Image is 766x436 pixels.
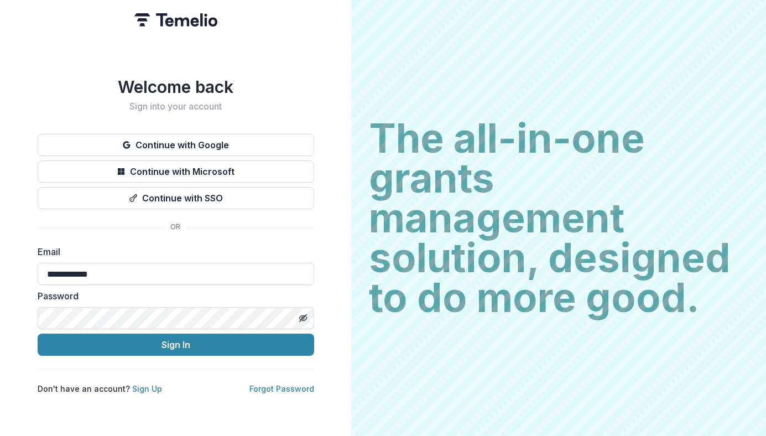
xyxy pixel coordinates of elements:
[38,245,308,258] label: Email
[38,160,314,183] button: Continue with Microsoft
[132,384,162,393] a: Sign Up
[38,77,314,97] h1: Welcome back
[134,13,217,27] img: Temelio
[38,187,314,209] button: Continue with SSO
[38,101,314,112] h2: Sign into your account
[294,309,312,327] button: Toggle password visibility
[38,134,314,156] button: Continue with Google
[38,383,162,395] p: Don't have an account?
[249,384,314,393] a: Forgot Password
[38,334,314,356] button: Sign In
[38,289,308,303] label: Password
